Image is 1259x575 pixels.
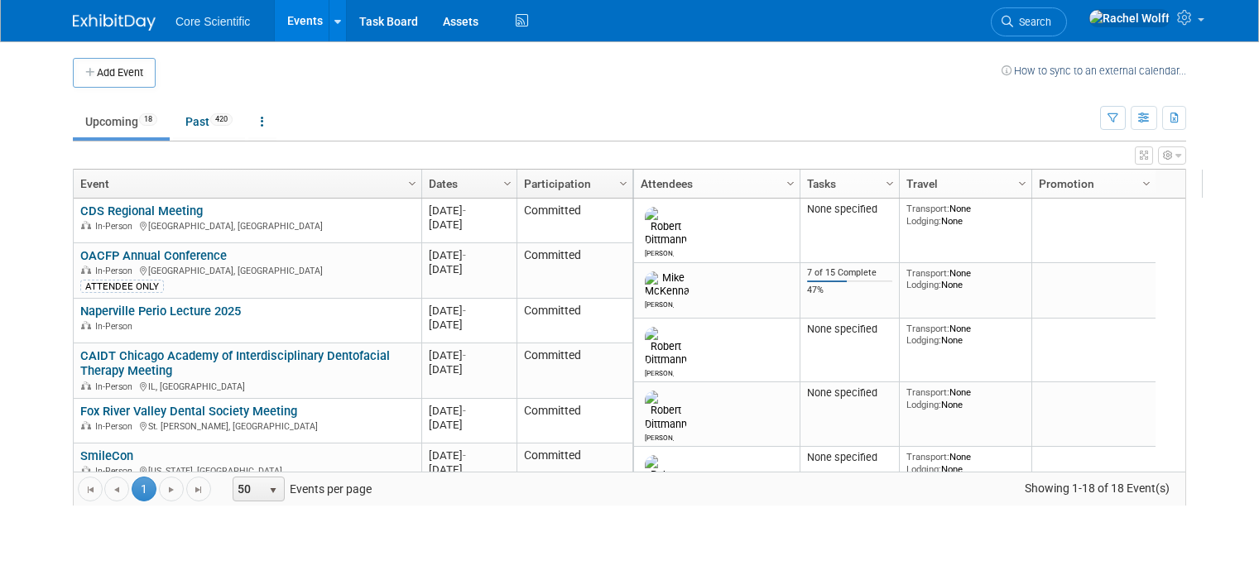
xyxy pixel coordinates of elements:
a: How to sync to an external calendar... [1002,65,1186,77]
td: Committed [517,399,632,443]
span: In-Person [95,421,137,432]
div: [DATE] [429,462,509,477]
a: Past420 [173,106,245,137]
a: SmileCon [80,448,133,463]
div: None specified [807,451,893,464]
div: [DATE] [429,304,509,318]
span: - [463,449,466,462]
span: 1 [132,477,156,501]
div: Mike McKenna [645,298,674,309]
img: Robert Dittmann [645,207,687,247]
img: In-Person Event [81,266,91,274]
button: Add Event [73,58,156,88]
div: [DATE] [429,362,509,376]
div: IL, [GEOGRAPHIC_DATA] [80,379,414,393]
span: Go to the first page [84,483,97,496]
span: - [463,204,466,217]
a: Column Settings [882,170,900,194]
div: Robert Dittmann [645,247,674,257]
td: Committed [517,343,632,399]
span: Column Settings [501,177,514,190]
span: In-Person [95,381,137,392]
span: Lodging: [906,215,941,227]
div: None specified [807,203,893,216]
div: None None [906,386,1026,410]
a: Tasks [807,170,888,198]
a: Column Settings [499,170,517,194]
a: Go to the first page [78,477,103,501]
span: Transport: [906,203,949,214]
div: [DATE] [429,262,509,276]
span: 420 [210,113,233,126]
span: Go to the last page [192,483,205,496]
a: Travel [906,170,1021,198]
div: [GEOGRAPHIC_DATA], [GEOGRAPHIC_DATA] [80,218,414,232]
img: In-Person Event [81,221,91,229]
div: [DATE] [429,204,509,218]
span: Go to the previous page [110,483,123,496]
span: select [267,484,280,497]
a: Event [80,170,411,198]
span: In-Person [95,266,137,276]
a: Dates [429,170,506,198]
div: None specified [807,323,893,336]
div: None specified [807,386,893,400]
a: Column Settings [1138,170,1156,194]
span: Core Scientific [175,15,250,28]
div: [DATE] [429,348,509,362]
span: - [463,304,466,317]
span: Transport: [906,386,949,398]
img: Robert Dittmann [645,455,687,495]
img: In-Person Event [81,321,91,329]
span: Search [1013,16,1051,28]
div: [DATE] [429,248,509,262]
a: Go to the next page [159,477,184,501]
img: In-Person Event [81,466,91,474]
a: Column Settings [782,170,800,194]
span: Lodging: [906,279,941,290]
span: Go to the next page [165,483,178,496]
div: [DATE] [429,404,509,418]
div: None None [906,323,1026,347]
span: Events per page [212,477,388,501]
span: In-Person [95,466,137,477]
div: None None [906,451,1026,475]
span: In-Person [95,321,137,332]
a: CAIDT Chicago Academy of Interdisciplinary Dentofacial Therapy Meeting [80,348,390,379]
a: Naperville Perio Lecture 2025 [80,304,241,319]
a: Attendees [641,170,789,198]
div: None None [906,267,1026,291]
img: Mike McKenna [645,271,690,298]
span: Column Settings [1140,177,1153,190]
div: None None [906,203,1026,227]
a: Participation [524,170,622,198]
span: Lodging: [906,399,941,410]
a: Go to the previous page [104,477,129,501]
span: Lodging: [906,334,941,346]
td: Committed [517,199,632,243]
div: [DATE] [429,318,509,332]
a: Upcoming18 [73,106,170,137]
img: In-Person Event [81,381,91,390]
span: 18 [139,113,157,126]
span: Column Settings [883,177,896,190]
div: [DATE] [429,418,509,432]
div: Robert Dittmann [645,431,674,442]
a: Fox River Valley Dental Society Meeting [80,404,297,419]
img: Robert Dittmann [645,391,687,430]
a: Column Settings [404,170,422,194]
a: CDS Regional Meeting [80,204,203,218]
span: - [463,249,466,261]
img: In-Person Event [81,421,91,429]
a: Search [991,7,1067,36]
span: 50 [233,477,262,501]
span: Column Settings [784,177,797,190]
a: Column Settings [615,170,633,194]
img: ExhibitDay [73,14,156,31]
span: Column Settings [406,177,419,190]
td: Committed [517,243,632,299]
span: - [463,405,466,417]
div: Robert Dittmann [645,367,674,377]
span: Transport: [906,451,949,462]
a: Column Settings [1014,170,1032,194]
